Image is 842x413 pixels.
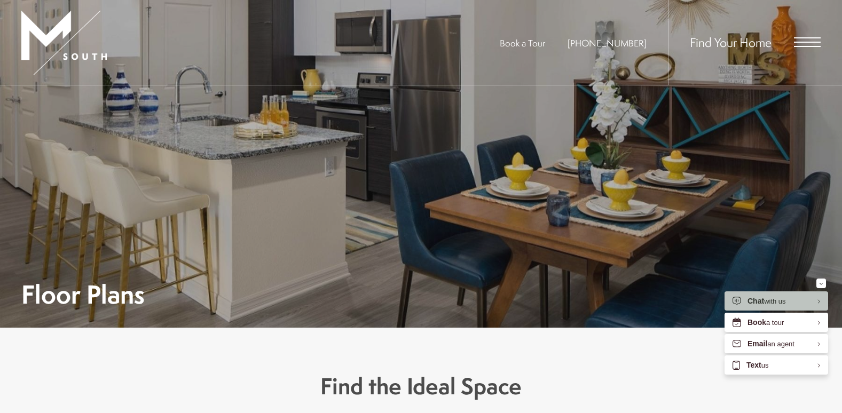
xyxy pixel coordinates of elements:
h1: Floor Plans [21,282,145,306]
a: Book a Tour [500,37,545,49]
button: Open Menu [794,37,821,47]
a: Call Us at 813-570-8014 [568,37,647,49]
img: MSouth [21,11,107,75]
h3: Find the Ideal Space [128,370,715,402]
a: Find Your Home [690,34,772,51]
span: [PHONE_NUMBER] [568,37,647,49]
